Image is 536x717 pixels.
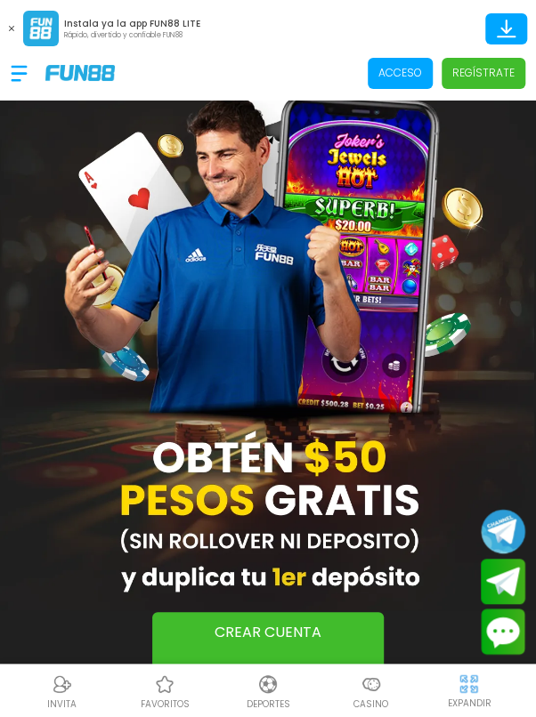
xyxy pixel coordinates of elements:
[246,697,289,711] p: Deportes
[47,697,77,711] p: INVITA
[257,673,279,695] img: Deportes
[447,697,491,710] p: EXPANDIR
[52,673,73,695] img: Referral
[452,65,515,81] p: Regístrate
[141,697,190,711] p: favoritos
[45,65,115,80] img: Company Logo
[320,671,423,711] a: CasinoCasinoCasino
[11,671,114,711] a: ReferralReferralINVITA
[216,671,320,711] a: DeportesDeportesDeportes
[154,673,175,695] img: Casino Favoritos
[64,17,200,30] p: Instala ya la app FUN88 LITE
[378,65,422,81] p: Acceso
[481,608,525,655] button: Contact customer service
[481,559,525,605] button: Join telegram
[361,673,382,695] img: Casino
[353,697,388,711] p: Casino
[481,508,525,554] button: Join telegram channel
[458,673,480,695] img: hide
[23,11,59,46] img: App Logo
[114,671,217,711] a: Casino FavoritosCasino Favoritosfavoritos
[64,30,200,41] p: Rápido, divertido y confiable FUN88
[152,612,384,694] button: CREAR CUENTA [PERSON_NAME]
